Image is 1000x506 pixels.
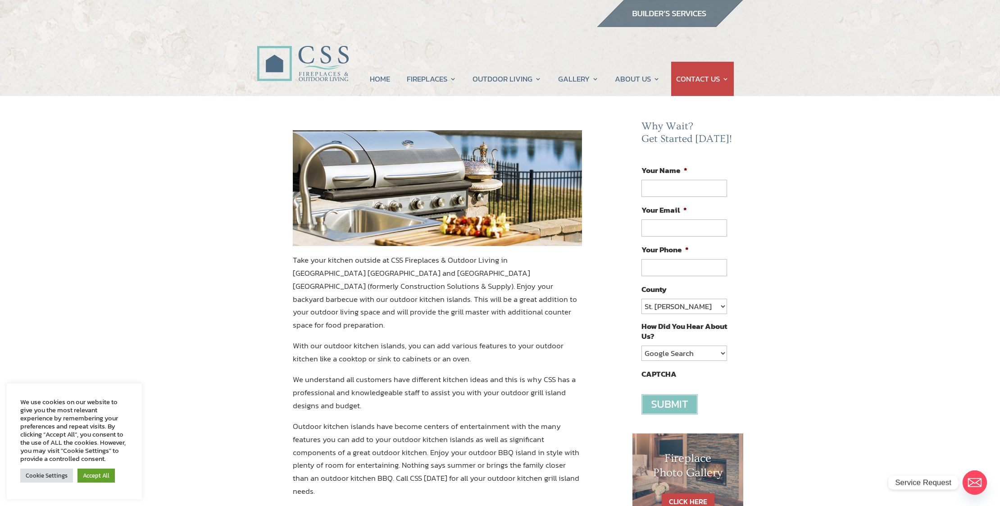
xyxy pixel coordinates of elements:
[370,62,390,96] a: HOME
[641,205,687,215] label: Your Email
[293,339,582,373] p: With our outdoor kitchen islands, you can add various features to your outdoor kitchen like a coo...
[77,469,115,483] a: Accept All
[676,62,729,96] a: CONTACT US
[615,62,660,96] a: ABOUT US
[641,120,734,150] h2: Why Wait? Get Started [DATE]!
[641,165,687,175] label: Your Name
[963,470,987,495] a: Email
[407,62,456,96] a: FIREPLACES
[293,254,582,339] p: Take your kitchen outside at CSS Fireplaces & Outdoor Living in [GEOGRAPHIC_DATA] [GEOGRAPHIC_DAT...
[641,369,677,379] label: CAPTCHA
[650,451,725,484] h1: Fireplace Photo Gallery
[641,394,698,415] input: Submit
[473,62,541,96] a: OUTDOOR LIVING
[641,245,689,255] label: Your Phone
[558,62,599,96] a: GALLERY
[20,398,128,463] div: We use cookies on our website to give you the most relevant experience by remembering your prefer...
[257,21,349,86] img: CSS Fireplaces & Outdoor Living (Formerly Construction Solutions & Supply)- Jacksonville Ormond B...
[641,321,727,341] label: How Did You Hear About Us?
[596,18,743,30] a: builder services construction supply
[293,130,582,246] img: Outdoor-Kitchen-Islands
[20,469,73,483] a: Cookie Settings
[293,420,582,506] p: Outdoor kitchen islands have become centers of entertainment with the many features you can add t...
[293,373,582,420] p: We understand all customers have different kitchen ideas and this is why CSS has a professional a...
[641,284,667,294] label: County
